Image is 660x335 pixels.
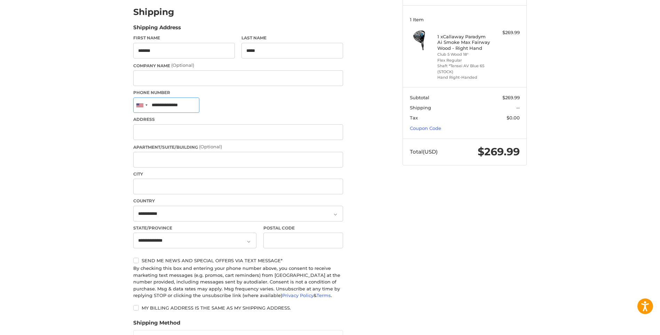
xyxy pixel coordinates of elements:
label: Address [133,116,343,123]
span: $269.99 [502,95,520,100]
span: Total (USD) [410,148,438,155]
iframe: Google Customer Reviews [603,316,660,335]
span: $0.00 [507,115,520,120]
label: State/Province [133,225,256,231]
small: (Optional) [199,144,222,149]
legend: Shipping Address [133,24,181,35]
span: Shipping [410,105,431,110]
small: (Optional) [171,62,194,68]
label: Country [133,198,343,204]
label: Apartment/Suite/Building [133,143,343,150]
li: Hand Right-Handed [437,75,491,80]
span: Tax [410,115,418,120]
label: Phone Number [133,89,343,96]
label: Send me news and special offers via text message* [133,258,343,263]
h4: 1 x Callaway Paradym Ai Smoke Max Fairway Wood - Right Hand [437,34,491,51]
span: -- [516,105,520,110]
a: Terms [317,293,331,298]
div: United States: +1 [134,98,150,113]
li: Flex Regular [437,57,491,63]
label: City [133,171,343,177]
a: Privacy Policy [282,293,313,298]
label: Company Name [133,62,343,69]
label: Last Name [241,35,343,41]
label: Postal Code [263,225,343,231]
h3: 1 Item [410,17,520,22]
span: Subtotal [410,95,429,100]
div: $269.99 [492,29,520,36]
li: Club 5 Wood 18° [437,52,491,57]
a: Coupon Code [410,125,441,131]
label: First Name [133,35,235,41]
legend: Shipping Method [133,319,180,330]
h2: Shipping [133,7,174,17]
div: By checking this box and entering your phone number above, you consent to receive marketing text ... [133,265,343,299]
li: Shaft *Tensei AV Blue 65 (STOCK) [437,63,491,75]
label: My billing address is the same as my shipping address. [133,305,343,311]
span: $269.99 [478,145,520,158]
